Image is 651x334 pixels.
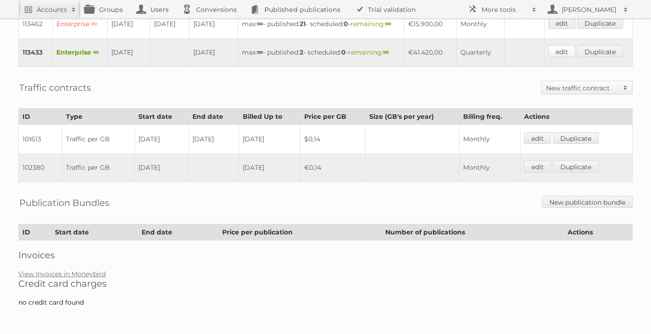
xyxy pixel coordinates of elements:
th: Start date [51,224,138,240]
th: Billed Up to [239,109,300,125]
td: $0,14 [300,125,365,154]
td: [DATE] [190,10,238,38]
td: Enterprise ∞ [52,10,108,38]
td: [DATE] [108,10,150,38]
td: [DATE] [239,125,300,154]
a: Duplicate [553,132,599,144]
th: End date [189,109,239,125]
a: Duplicate [577,45,623,57]
th: Actions [563,224,632,240]
h2: More tools [481,5,527,14]
h2: [PERSON_NAME] [559,5,619,14]
td: [DATE] [134,153,189,182]
span: Toggle [618,81,632,94]
h2: Accounts [37,5,67,14]
a: edit [524,132,551,144]
th: Price per GB [300,109,365,125]
td: [DATE] [134,125,189,154]
th: Billing freq. [460,109,520,125]
strong: ∞ [383,48,389,56]
strong: ∞ [257,20,263,28]
a: New traffic contract [542,81,632,94]
td: [DATE] [239,153,300,182]
th: Number of publications [381,224,563,240]
td: Monthly [457,10,504,38]
a: edit [548,45,575,57]
strong: 21 [300,20,306,28]
th: Type [62,109,135,125]
td: 102380 [19,153,62,182]
a: edit [548,17,575,29]
td: max: - published: - scheduled: - [238,38,404,67]
strong: ∞ [257,48,263,56]
td: [DATE] [190,38,238,67]
td: Monthly [460,153,520,182]
a: Duplicate [553,161,599,173]
td: 113462 [19,10,53,38]
td: €0,14 [300,153,365,182]
td: max: - published: - scheduled: - [238,10,404,38]
span: remaining: [350,20,391,28]
h2: Credit card charges [18,278,633,289]
a: View Invoices in Moneybird [18,270,106,278]
th: ID [19,224,51,240]
h2: New traffic contract [546,83,618,93]
strong: 0 [341,48,346,56]
a: Duplicate [577,17,623,29]
a: edit [524,161,551,173]
td: €41.420,00 [404,38,457,67]
strong: 2 [300,48,303,56]
h2: Publication Bundles [19,196,109,210]
td: 101613 [19,125,62,154]
td: Quarterly [457,38,504,67]
td: Traffic per GB [62,153,135,182]
td: Enterprise ∞ [52,38,108,67]
a: New publication bundle [542,196,633,208]
th: Size (GB's per year) [365,109,460,125]
td: 113433 [19,38,53,67]
h2: Invoices [18,250,633,261]
span: remaining: [348,48,389,56]
th: End date [138,224,218,240]
h2: Traffic contracts [19,81,91,95]
td: Traffic per GB [62,125,135,154]
td: [DATE] [108,38,150,67]
td: €15.900,00 [404,10,457,38]
td: [DATE] [150,10,190,38]
th: Actions [520,109,633,125]
th: ID [19,109,62,125]
th: Price per publication [218,224,381,240]
th: Start date [134,109,189,125]
strong: 0 [344,20,348,28]
td: Monthly [460,125,520,154]
td: [DATE] [189,125,239,154]
strong: ∞ [385,20,391,28]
